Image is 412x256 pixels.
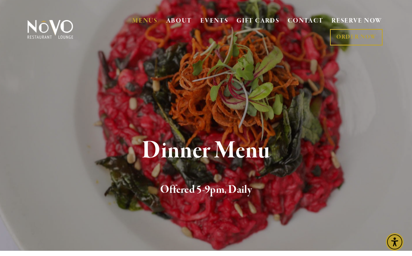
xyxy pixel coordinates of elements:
h2: Offered 5-9pm, Daily [37,182,375,198]
a: ABOUT [166,17,192,25]
a: EVENTS [200,17,228,25]
a: CONTACT [288,14,323,29]
img: Novo Restaurant &amp; Lounge [26,19,75,39]
h1: Dinner Menu [37,138,375,164]
a: GIFT CARDS [237,14,279,29]
a: ORDER NOW [330,29,383,45]
a: RESERVE NOW [332,14,382,29]
div: Accessibility Menu [386,233,404,251]
a: MENUS [132,17,158,25]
